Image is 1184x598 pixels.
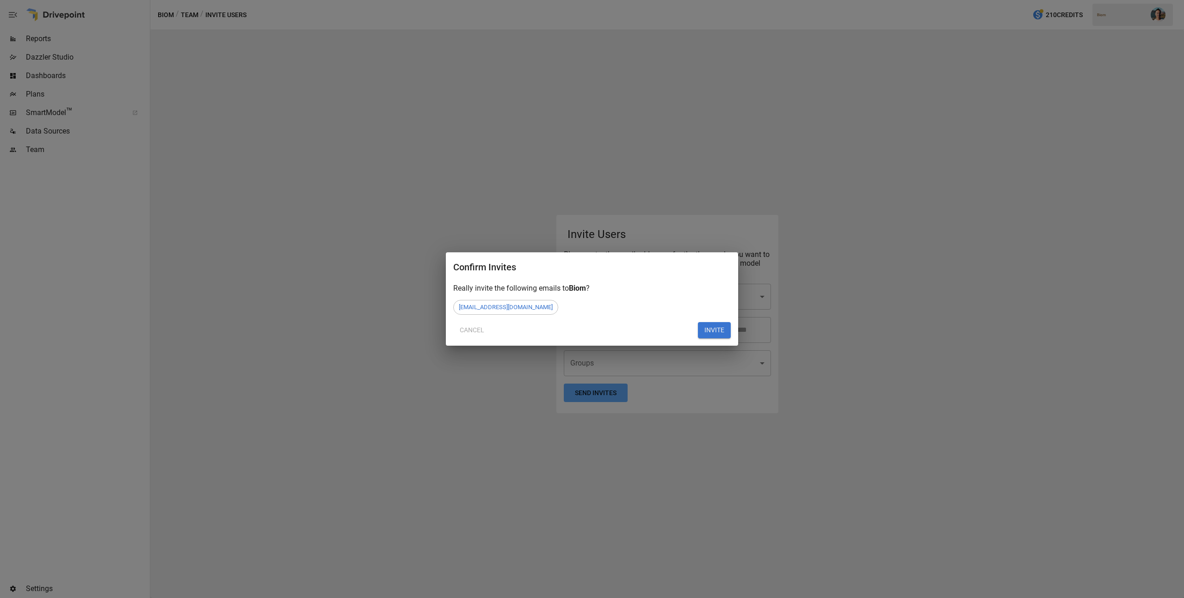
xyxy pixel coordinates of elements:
[453,260,731,284] h2: Confirm Invites
[569,284,586,293] span: Biom
[454,304,558,311] span: [EMAIL_ADDRESS][DOMAIN_NAME]
[453,322,491,339] button: Cancel
[453,284,731,293] div: Really invite the following emails to ?
[698,322,731,339] button: INVITE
